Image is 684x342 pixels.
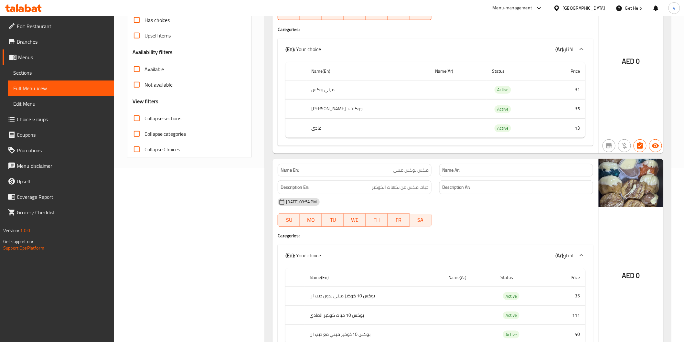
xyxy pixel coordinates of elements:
[634,139,647,152] button: Has choices
[442,183,470,191] strong: Description Ar:
[495,86,511,94] div: Active
[144,114,182,122] span: Collapse sections
[8,65,114,80] a: Sections
[17,146,109,154] span: Promotions
[503,331,519,338] div: Active
[3,226,19,235] span: Version:
[285,251,321,259] p: Your choice
[17,38,109,46] span: Branches
[325,9,341,18] span: TU
[285,251,295,260] b: (En):
[549,286,585,305] td: 35
[412,9,429,18] span: SA
[563,5,605,12] div: [GEOGRAPHIC_DATA]
[493,4,532,12] div: Menu-management
[622,55,635,68] span: AED
[278,39,593,59] div: (En): Your choice(Ar):اختار
[564,251,574,260] span: اختار
[556,251,564,260] b: (Ar):
[322,214,344,227] button: TU
[503,312,519,319] span: Active
[390,215,407,225] span: FR
[546,62,585,80] th: Price
[3,143,114,158] a: Promotions
[283,199,319,205] span: [DATE] 08:54 PM
[430,62,487,80] th: Name(Ar)
[17,22,109,30] span: Edit Restaurant
[3,18,114,34] a: Edit Restaurant
[393,167,429,174] span: مكس بوكس ميني
[8,96,114,112] a: Edit Menu
[388,214,410,227] button: FR
[144,81,173,89] span: Not available
[347,215,363,225] span: WE
[278,232,593,239] h4: Caregories:
[3,49,114,65] a: Menus
[144,65,164,73] span: Available
[20,226,30,235] span: 1.0.0
[366,214,388,227] button: TH
[487,62,546,80] th: Status
[17,177,109,185] span: Upsell
[673,5,675,12] span: y
[599,159,663,207] img: mmw_638930480696822359
[3,244,44,252] a: Support.OpsPlatform
[347,9,363,18] span: WE
[369,9,385,18] span: TH
[13,100,109,108] span: Edit Menu
[306,100,430,119] th: [PERSON_NAME] +جوكلت
[144,145,180,153] span: Collapse Choices
[13,69,109,77] span: Sections
[17,115,109,123] span: Choice Groups
[303,215,319,225] span: MO
[636,55,640,68] span: 0
[564,44,574,54] span: اختار
[285,44,295,54] b: (En):
[603,139,615,152] button: Not branch specific item
[144,32,171,39] span: Upsell items
[144,16,170,24] span: Has choices
[546,100,585,119] td: 35
[549,306,585,325] td: 111
[133,98,159,105] h3: View filters
[325,215,341,225] span: TU
[17,208,109,216] span: Grocery Checklist
[303,9,319,18] span: MO
[3,158,114,174] a: Menu disclaimer
[442,167,460,174] strong: Name Ar:
[443,268,495,287] th: Name(Ar)
[278,245,593,266] div: (En): Your choice(Ar):اختار
[3,189,114,205] a: Coverage Report
[18,53,109,61] span: Menus
[285,45,321,53] p: Your choice
[3,112,114,127] a: Choice Groups
[3,174,114,189] a: Upsell
[17,193,109,201] span: Coverage Report
[618,139,631,152] button: Purchased item
[278,26,593,33] h4: Caregories:
[495,105,511,113] span: Active
[412,215,429,225] span: SA
[410,214,432,227] button: SA
[556,44,564,54] b: (Ar):
[546,80,585,99] td: 31
[3,34,114,49] a: Branches
[495,124,511,132] span: Active
[305,268,443,287] th: Name(En)
[549,268,585,287] th: Price
[503,293,519,300] span: Active
[281,167,299,174] strong: Name En:
[622,269,635,282] span: AED
[495,268,549,287] th: Status
[369,215,385,225] span: TH
[546,119,585,138] td: 13
[3,127,114,143] a: Coupons
[306,62,430,80] th: Name(En)
[495,86,511,93] span: Active
[344,214,366,227] button: WE
[133,48,173,56] h3: Availability filters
